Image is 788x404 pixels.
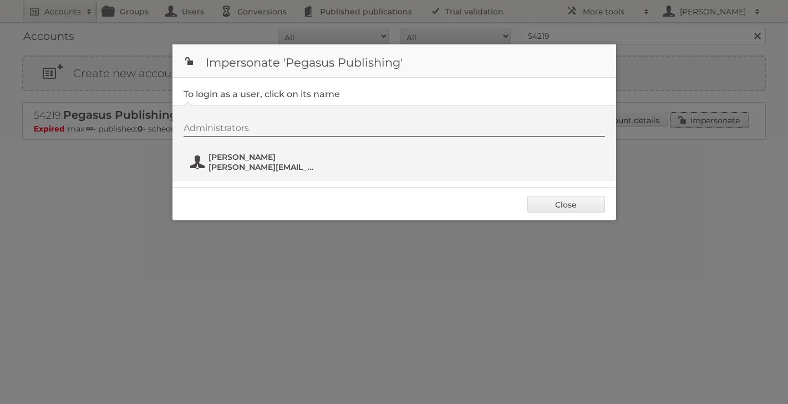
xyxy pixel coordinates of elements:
legend: To login as a user, click on its name [184,89,340,99]
div: Administrators [184,123,605,137]
span: [PERSON_NAME] [209,152,316,162]
a: Close [527,196,605,213]
h1: Impersonate 'Pegasus Publishing' [172,44,616,78]
span: [PERSON_NAME][EMAIL_ADDRESS][DOMAIN_NAME] [209,162,316,172]
button: [PERSON_NAME] [PERSON_NAME][EMAIL_ADDRESS][DOMAIN_NAME] [189,151,319,173]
